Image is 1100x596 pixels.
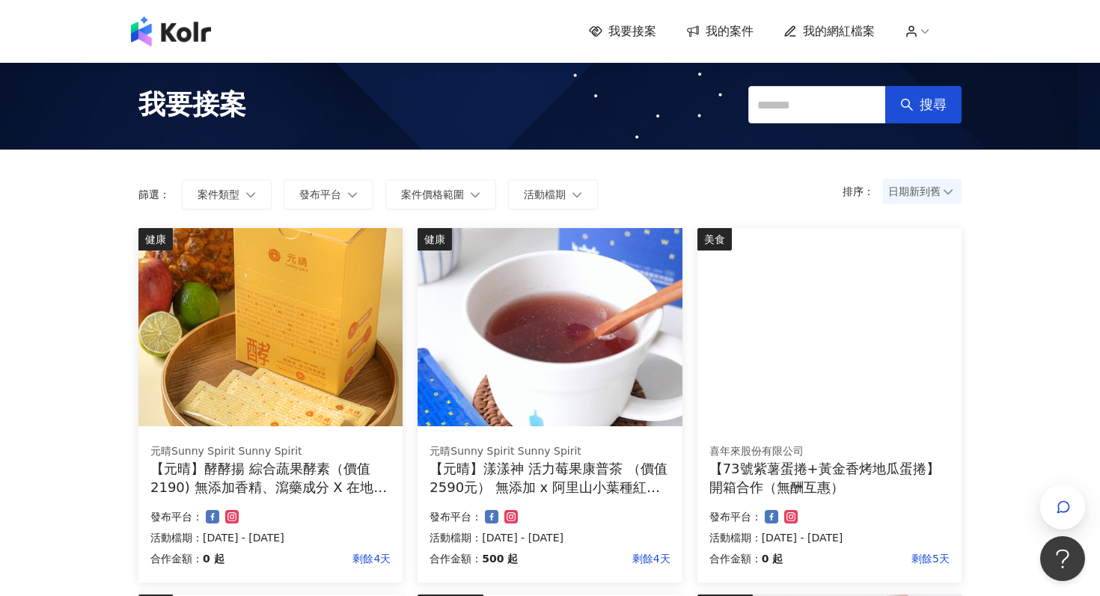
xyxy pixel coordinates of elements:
[697,228,962,426] img: 73號紫薯蛋捲+黃金香烤地瓜蛋捲
[418,228,682,426] img: 漾漾神｜活力莓果康普茶沖泡粉
[518,550,670,568] p: 剩餘4天
[888,180,956,203] span: 日期新到舊
[430,550,482,568] p: 合作金額：
[203,550,224,568] p: 0 起
[709,508,762,526] p: 發布平台：
[150,508,203,526] p: 發布平台：
[524,188,566,200] span: 活動檔期
[430,529,670,547] p: 活動檔期：[DATE] - [DATE]
[900,98,914,111] span: search
[709,529,950,547] p: 活動檔期：[DATE] - [DATE]
[430,444,670,459] div: 元晴Sunny Spirit Sunny Spirit
[224,550,391,568] p: 剩餘4天
[709,459,950,497] div: 【73號紫薯蛋捲+黃金香烤地瓜蛋捲】開箱合作（無酬互惠）
[762,550,783,568] p: 0 起
[182,179,272,209] button: 案件類型
[885,86,962,123] button: 搜尋
[299,188,341,200] span: 發布平台
[709,550,762,568] p: 合作金額：
[783,550,950,568] p: 剩餘5天
[150,459,391,497] div: 【元晴】酵酵揚 綜合蔬果酵素（價值2190) 無添加香精、瀉藥成分 X 在地小農蔬果萃取 x 營養博士科研
[589,23,656,40] a: 我要接案
[430,508,482,526] p: 發布平台：
[508,179,598,209] button: 活動檔期
[608,23,656,40] span: 我要接案
[150,529,391,547] p: 活動檔期：[DATE] - [DATE]
[418,228,452,251] div: 健康
[198,188,239,200] span: 案件類型
[430,459,670,497] div: 【元晴】漾漾神 活力莓果康普茶 （價值2590元） 無添加 x 阿里山小葉種紅茶 x 多國專利原料 x 營養博士科研
[284,179,373,209] button: 發布平台
[1040,536,1085,581] iframe: Help Scout Beacon - Open
[138,228,403,426] img: 酵酵揚｜綜合蔬果酵素
[709,444,950,459] div: 喜年來股份有限公司
[385,179,496,209] button: 案件價格範圍
[843,185,883,197] p: 排序：
[706,23,754,40] span: 我的案件
[803,23,875,40] span: 我的網紅檔案
[150,444,391,459] div: 元晴Sunny Spirit Sunny Spirit
[131,16,211,46] img: logo
[686,23,754,40] a: 我的案件
[138,86,246,123] span: 我要接案
[401,188,464,200] span: 案件價格範圍
[697,228,732,251] div: 美食
[150,550,203,568] p: 合作金額：
[138,228,173,251] div: 健康
[138,188,170,200] p: 篩選：
[482,550,518,568] p: 500 起
[783,23,875,40] a: 我的網紅檔案
[920,96,947,113] span: 搜尋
